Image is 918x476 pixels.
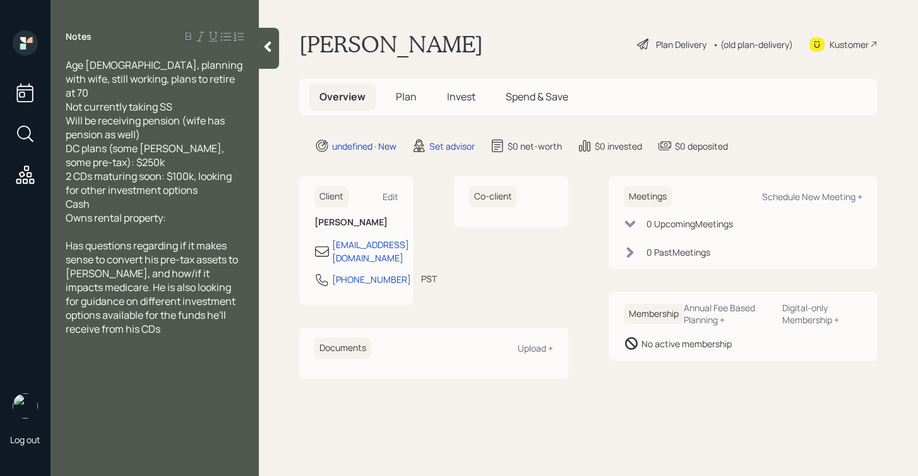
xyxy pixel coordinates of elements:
[506,90,568,104] span: Spend & Save
[429,140,475,153] div: Set advisor
[641,337,732,350] div: No active membership
[10,434,40,446] div: Log out
[66,239,240,336] span: Has questions regarding if it makes sense to convert his pre-tax assets to [PERSON_NAME], and how...
[332,140,396,153] div: undefined · New
[314,217,398,228] h6: [PERSON_NAME]
[396,90,417,104] span: Plan
[13,393,38,419] img: robby-grisanti-headshot.png
[332,238,409,265] div: [EMAIL_ADDRESS][DOMAIN_NAME]
[314,186,349,207] h6: Client
[656,38,706,51] div: Plan Delivery
[595,140,642,153] div: $0 invested
[675,140,728,153] div: $0 deposited
[332,273,411,286] div: [PHONE_NUMBER]
[624,186,672,207] h6: Meetings
[508,140,562,153] div: $0 net-worth
[383,191,398,203] div: Edit
[66,169,234,197] span: 2 CDs maturing soon: $100k, looking for other investment options
[647,246,710,259] div: 0 Past Meeting s
[66,58,244,100] span: Age [DEMOGRAPHIC_DATA], planning with wife, still working, plans to retire at 70
[66,141,226,169] span: DC plans (some [PERSON_NAME], some pre-tax): $250k
[299,30,483,58] h1: [PERSON_NAME]
[624,304,684,324] h6: Membership
[314,338,371,359] h6: Documents
[830,38,869,51] div: Kustomer
[421,272,437,285] div: PST
[684,302,772,326] div: Annual Fee Based Planning +
[319,90,366,104] span: Overview
[66,30,92,43] label: Notes
[66,114,227,141] span: Will be receiving pension (wife has pension as well)
[713,38,793,51] div: • (old plan-delivery)
[647,217,733,230] div: 0 Upcoming Meeting s
[469,186,517,207] h6: Co-client
[66,100,172,114] span: Not currently taking SS
[782,302,862,326] div: Digital-only Membership +
[762,191,862,203] div: Schedule New Meeting +
[66,211,166,225] span: Owns rental property:
[518,342,553,354] div: Upload +
[447,90,475,104] span: Invest
[66,197,90,211] span: Cash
